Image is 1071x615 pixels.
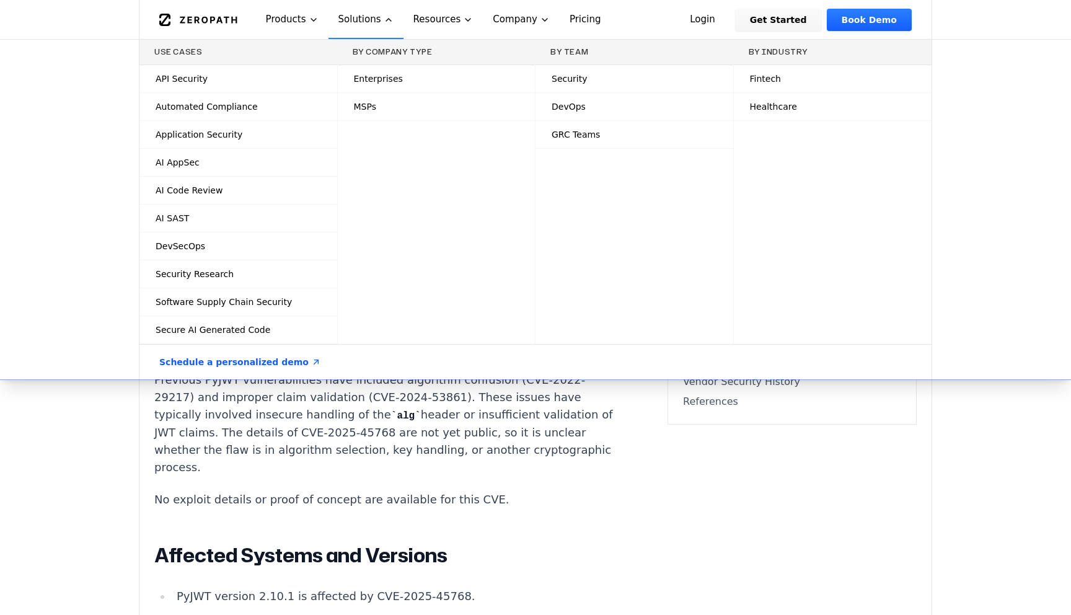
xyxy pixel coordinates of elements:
[154,47,322,57] h3: Use Cases
[734,93,932,120] a: Healthcare
[156,184,223,197] span: AI Code Review
[139,93,337,120] a: Automated Compliance
[675,9,730,31] a: Login
[354,100,376,113] span: MSPs
[156,100,258,113] span: Automated Compliance
[139,121,337,148] a: Application Security
[154,491,615,508] p: No exploit details or proof of concept are available for this CVE.
[144,345,336,379] a: Schedule a personalized demo
[139,177,337,204] a: AI Code Review
[338,93,535,120] a: MSPs
[683,374,901,389] a: Vendor Security History
[391,410,421,422] code: alg
[139,149,337,176] a: AI AppSec
[827,9,912,31] a: Book Demo
[156,268,234,280] span: Security Research
[139,260,337,288] a: Security Research
[354,73,403,85] span: Enterprises
[156,128,242,141] span: Application Security
[552,73,588,85] span: Security
[535,121,733,148] a: GRC Teams
[156,212,189,224] span: AI SAST
[683,394,901,409] a: References
[535,93,733,120] a: DevOps
[550,47,718,57] h3: By Team
[139,316,337,343] a: Secure AI Generated Code
[750,73,781,85] span: Fintech
[338,65,535,92] a: Enterprises
[154,371,615,476] p: Previous PyJWT vulnerabilities have included algorithm confusion (CVE-2022-29217) and improper cl...
[156,156,200,169] span: AI AppSec
[749,47,917,57] h3: By Industry
[750,100,797,113] span: Healthcare
[552,100,586,113] span: DevOps
[156,296,292,308] span: Software Supply Chain Security
[353,47,521,57] h3: By Company Type
[139,205,337,232] a: AI SAST
[734,65,932,92] a: Fintech
[172,588,615,605] li: PyJWT version 2.10.1 is affected by CVE-2025-45768.
[139,232,337,260] a: DevSecOps
[735,9,822,31] a: Get Started
[156,73,208,85] span: API Security
[154,543,615,568] h2: Affected Systems and Versions
[139,288,337,316] a: Software Supply Chain Security
[156,324,270,336] span: Secure AI Generated Code
[156,240,205,252] span: DevSecOps
[552,128,600,141] span: GRC Teams
[139,65,337,92] a: API Security
[535,65,733,92] a: Security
